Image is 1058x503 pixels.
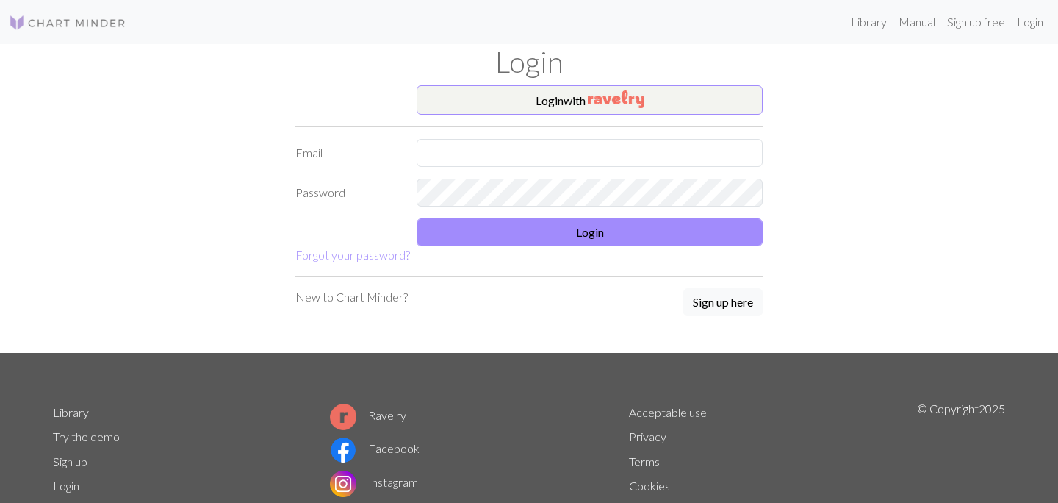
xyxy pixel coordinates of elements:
img: Instagram logo [330,471,356,497]
a: Terms [629,454,660,468]
a: Try the demo [53,429,120,443]
h1: Login [44,44,1014,79]
a: Instagram [330,475,418,489]
a: Library [53,405,89,419]
img: Ravelry [588,90,644,108]
a: Forgot your password? [295,248,410,262]
a: Facebook [330,441,420,455]
button: Login [417,218,763,246]
a: Acceptable use [629,405,707,419]
img: Ravelry logo [330,404,356,430]
a: Login [1011,7,1049,37]
a: Login [53,479,79,493]
a: Ravelry [330,408,406,422]
a: Cookies [629,479,670,493]
label: Password [287,179,408,207]
a: Sign up here [683,288,763,318]
button: Loginwith [417,85,763,115]
img: Facebook logo [330,437,356,463]
a: Library [845,7,893,37]
button: Sign up here [683,288,763,316]
a: Manual [893,7,941,37]
a: Sign up [53,454,87,468]
label: Email [287,139,408,167]
a: Sign up free [941,7,1011,37]
p: New to Chart Minder? [295,288,408,306]
a: Privacy [629,429,666,443]
img: Logo [9,14,126,32]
